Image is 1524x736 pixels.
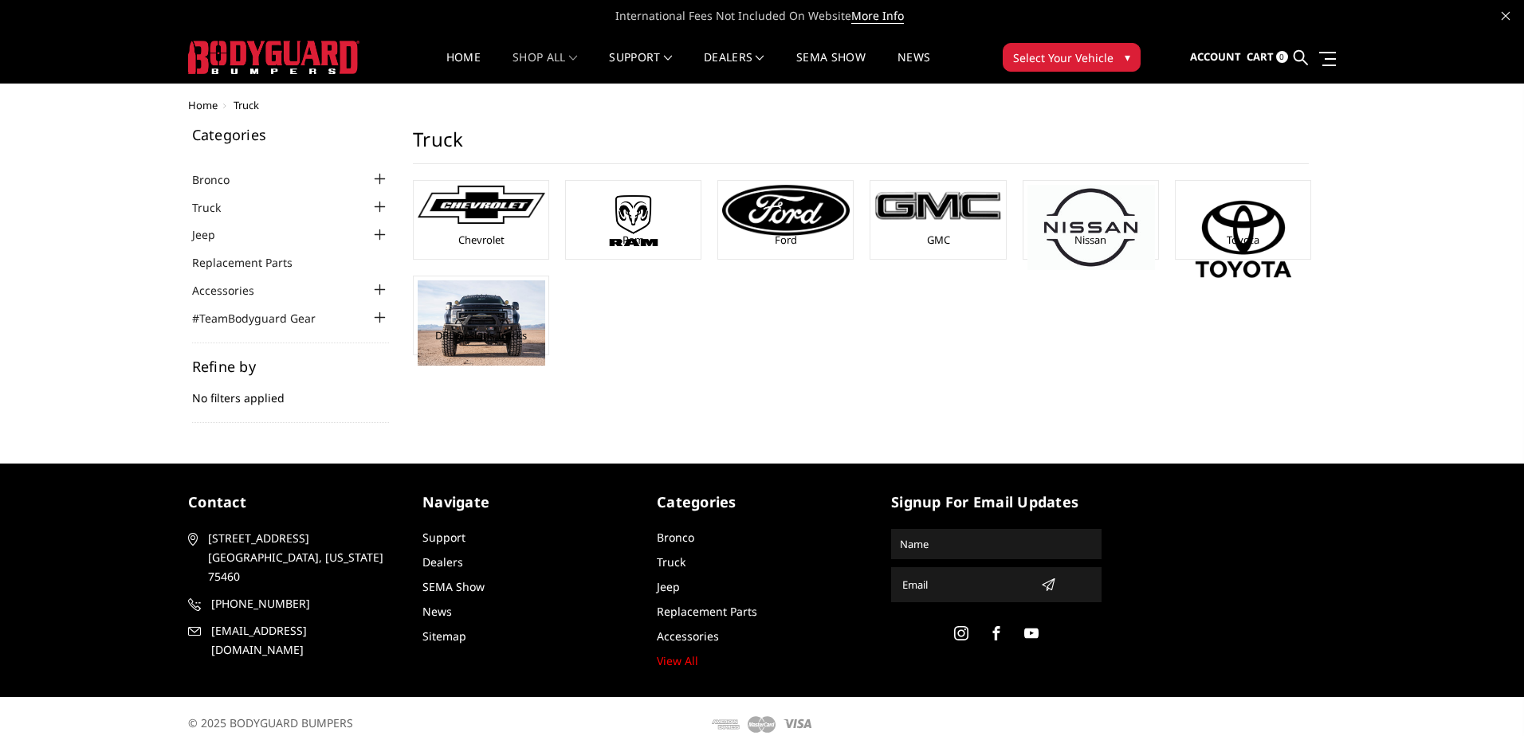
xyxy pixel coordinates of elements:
a: Account [1190,36,1241,79]
h5: Navigate [422,491,633,513]
a: Sitemap [422,628,466,644]
div: No filters applied [192,359,390,423]
h5: Categories [192,127,390,142]
a: Cart 0 [1247,36,1288,79]
a: Dealers [704,52,764,83]
input: Name [894,531,1099,557]
a: News [422,604,452,619]
a: Ram [623,233,644,247]
a: Bronco [657,530,694,545]
a: SEMA Show [422,579,485,594]
a: [PHONE_NUMBER] [188,594,399,613]
a: Replacement Parts [192,254,312,271]
h5: Categories [657,491,867,513]
h5: Refine by [192,359,390,374]
a: Truck [657,554,685,570]
a: Truck [192,199,241,216]
a: Accessories [657,628,719,644]
span: © 2025 BODYGUARD BUMPERS [188,715,353,730]
a: More Info [851,8,904,24]
span: Select Your Vehicle [1013,49,1114,66]
h1: Truck [413,127,1309,164]
input: Email [896,572,1035,597]
a: GMC [927,233,950,247]
span: Account [1190,49,1241,64]
h5: contact [188,491,399,513]
a: Dealers [422,554,463,570]
a: shop all [513,52,577,83]
a: Home [446,52,481,83]
span: Cart [1247,49,1274,64]
a: Support [609,52,672,83]
span: [EMAIL_ADDRESS][DOMAIN_NAME] [211,621,396,660]
img: BODYGUARD BUMPERS [188,41,359,74]
a: Ford [775,233,797,247]
span: [PHONE_NUMBER] [211,594,396,613]
a: Home [188,98,218,112]
a: Bronco [192,171,249,188]
button: Select Your Vehicle [1003,43,1141,72]
span: ▾ [1125,49,1130,65]
a: SEMA Show [796,52,866,83]
a: Nissan [1074,233,1106,247]
a: Chevrolet [458,233,505,247]
a: Support [422,530,465,545]
h5: signup for email updates [891,491,1102,513]
a: Replacement Parts [657,604,757,619]
a: News [898,52,930,83]
a: Toyota [1227,233,1259,247]
a: [EMAIL_ADDRESS][DOMAIN_NAME] [188,621,399,660]
span: [STREET_ADDRESS] [GEOGRAPHIC_DATA], [US_STATE] 75460 [208,529,393,586]
a: View All [657,653,698,668]
a: Jeep [657,579,680,594]
a: DBL Designs Trucks [435,328,527,343]
a: Jeep [192,226,235,243]
span: 0 [1276,51,1288,63]
a: #TeamBodyguard Gear [192,310,336,327]
span: Truck [234,98,259,112]
a: Accessories [192,282,274,299]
